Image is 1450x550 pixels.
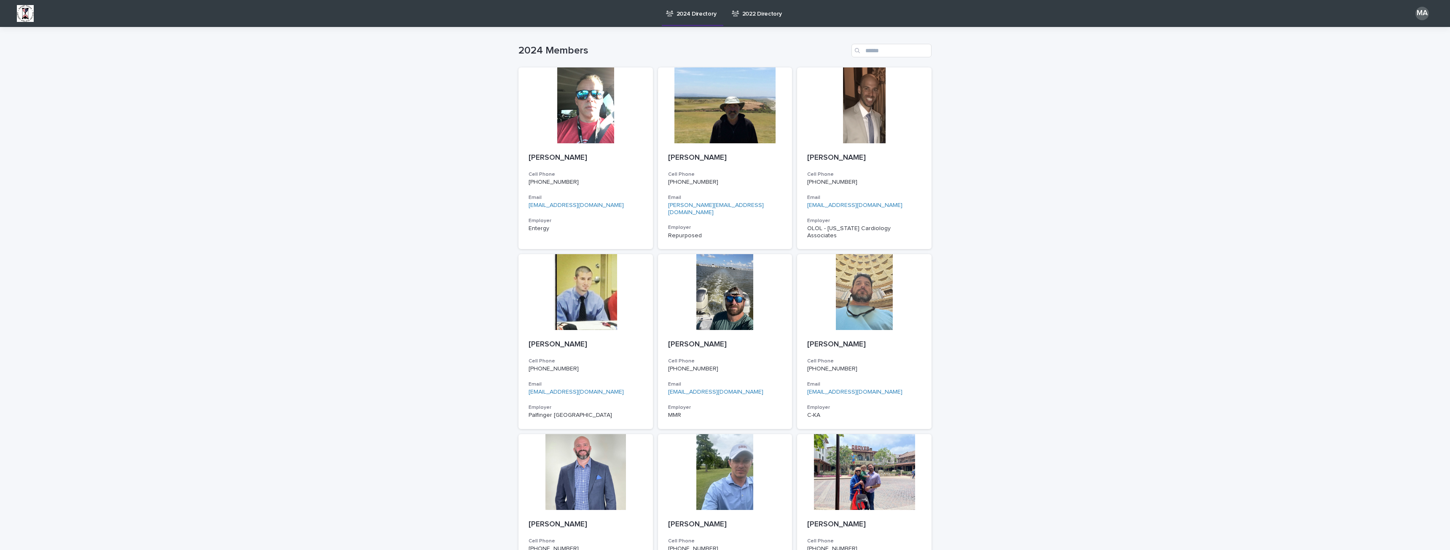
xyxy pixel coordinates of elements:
input: Search [851,44,932,57]
h3: Employer [807,404,921,411]
img: BsxibNoaTPe9uU9VL587 [17,5,34,22]
h3: Cell Phone [807,538,921,545]
p: [PERSON_NAME] [668,340,782,349]
div: MA [1415,7,1429,20]
p: [PERSON_NAME] [668,520,782,529]
h3: Email [529,194,643,201]
a: [PHONE_NUMBER] [807,179,857,185]
h3: Cell Phone [807,171,921,178]
h3: Cell Phone [529,538,643,545]
h3: Employer [529,404,643,411]
a: [EMAIL_ADDRESS][DOMAIN_NAME] [529,389,624,395]
p: [PERSON_NAME] [529,340,643,349]
h1: 2024 Members [518,45,848,57]
a: [PERSON_NAME]Cell Phone[PHONE_NUMBER]Email[EMAIL_ADDRESS][DOMAIN_NAME]EmployerC-KA [797,254,932,429]
a: [PHONE_NUMBER] [529,179,579,185]
a: [PERSON_NAME]Cell Phone[PHONE_NUMBER]Email[EMAIL_ADDRESS][DOMAIN_NAME]EmployerEntergy [518,67,653,249]
a: [EMAIL_ADDRESS][DOMAIN_NAME] [807,389,902,395]
p: Entergy [529,225,643,232]
h3: Email [807,381,921,388]
p: OLOL - [US_STATE] Cardiology Associates [807,225,921,239]
p: [PERSON_NAME] [529,520,643,529]
p: C-KA [807,412,921,419]
a: [PERSON_NAME]Cell Phone[PHONE_NUMBER]Email[EMAIL_ADDRESS][DOMAIN_NAME]EmployerMMR [658,254,792,429]
h3: Email [807,194,921,201]
h3: Employer [668,224,782,231]
h3: Email [668,381,782,388]
p: [PERSON_NAME] [807,153,921,163]
a: [EMAIL_ADDRESS][DOMAIN_NAME] [668,389,763,395]
a: [PERSON_NAME]Cell Phone[PHONE_NUMBER]Email[PERSON_NAME][EMAIL_ADDRESS][DOMAIN_NAME]EmployerRepurp... [658,67,792,249]
h3: Employer [807,217,921,224]
p: [PERSON_NAME] [668,153,782,163]
h3: Cell Phone [668,538,782,545]
a: [PERSON_NAME][EMAIL_ADDRESS][DOMAIN_NAME] [668,202,764,215]
a: [PERSON_NAME]Cell Phone[PHONE_NUMBER]Email[EMAIL_ADDRESS][DOMAIN_NAME]EmployerPalfinger [GEOGRAPH... [518,254,653,429]
h3: Employer [668,404,782,411]
p: Repurposed [668,232,782,239]
h3: Cell Phone [807,358,921,365]
h3: Cell Phone [529,358,643,365]
h3: Employer [529,217,643,224]
h3: Cell Phone [529,171,643,178]
p: Palfinger [GEOGRAPHIC_DATA] [529,412,643,419]
h3: Cell Phone [668,171,782,178]
a: [EMAIL_ADDRESS][DOMAIN_NAME] [529,202,624,208]
a: [PHONE_NUMBER] [668,179,718,185]
a: [PHONE_NUMBER] [668,366,718,372]
a: [EMAIL_ADDRESS][DOMAIN_NAME] [807,202,902,208]
a: [PERSON_NAME]Cell Phone[PHONE_NUMBER]Email[EMAIL_ADDRESS][DOMAIN_NAME]EmployerOLOL - [US_STATE] C... [797,67,932,249]
h3: Cell Phone [668,358,782,365]
p: [PERSON_NAME] [807,520,921,529]
p: MMR [668,412,782,419]
p: [PERSON_NAME] [807,340,921,349]
a: [PHONE_NUMBER] [529,366,579,372]
h3: Email [529,381,643,388]
h3: Email [668,194,782,201]
a: [PHONE_NUMBER] [807,366,857,372]
p: [PERSON_NAME] [529,153,643,163]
